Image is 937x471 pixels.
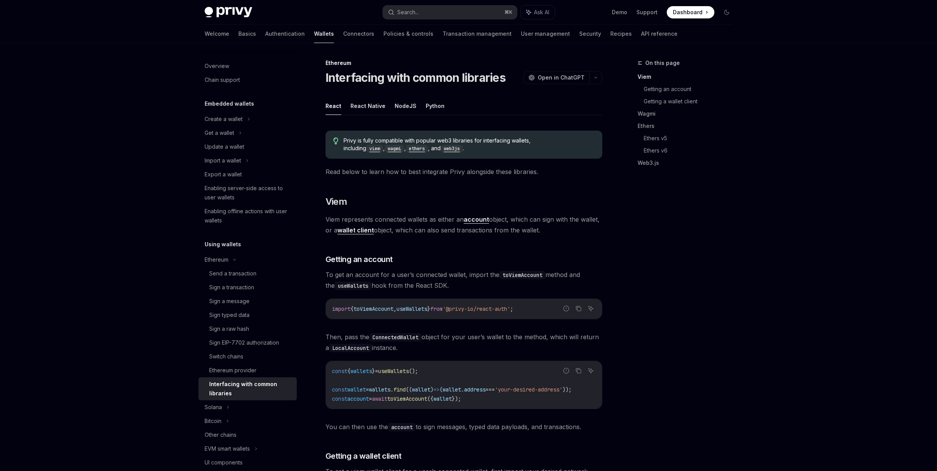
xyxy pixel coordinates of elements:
span: wallets [350,368,372,375]
span: Getting an account [326,254,393,265]
a: Wallets [314,25,334,43]
a: Sign typed data [198,308,297,322]
button: Ask AI [521,5,555,19]
a: Ethereum provider [198,363,297,377]
div: Switch chains [209,352,243,361]
svg: Tip [333,138,339,144]
span: ( [440,386,443,393]
code: ConnectedWallet [369,333,421,342]
span: from [430,305,443,312]
span: . [461,386,464,393]
a: Chain support [198,73,297,87]
span: toViemAccount [387,395,427,402]
a: Send a transaction [198,267,297,280]
strong: account [464,216,489,223]
div: Create a wallet [205,114,243,124]
a: Authentication [265,25,305,43]
a: Sign a transaction [198,280,297,294]
span: await [372,395,387,402]
span: wallet [347,386,366,393]
button: Toggle dark mode [721,6,733,18]
button: Python [426,97,445,115]
span: find [393,386,406,393]
div: Sign a message [209,297,250,306]
code: wagmi [385,145,404,153]
span: address [464,386,486,393]
h1: Interfacing with common libraries [326,71,506,85]
div: Enabling offline actions with user wallets [205,207,292,225]
span: )); [562,386,572,393]
code: useWallets [335,282,372,290]
img: dark logo [205,7,252,18]
a: Connectors [343,25,374,43]
span: Read below to learn how to best integrate Privy alongside these libraries. [326,166,602,177]
span: ({ [427,395,433,402]
span: wallets [369,386,390,393]
code: LocalAccount [329,344,372,352]
span: const [332,386,347,393]
span: = [375,368,378,375]
span: 'your-desired-address' [495,386,562,393]
button: Copy the contents from the code block [573,366,583,376]
a: Update a wallet [198,140,297,154]
a: Policies & controls [383,25,433,43]
a: Ethers v5 [644,132,739,144]
div: Ethereum [205,255,228,264]
a: Welcome [205,25,229,43]
span: (( [406,386,412,393]
a: Ethers v6 [644,144,739,157]
a: Sign a raw hash [198,322,297,336]
a: Export a wallet [198,168,297,181]
div: Sign a transaction [209,283,254,292]
a: Recipes [610,25,632,43]
button: Report incorrect code [561,366,571,376]
a: Overview [198,59,297,73]
h5: Embedded wallets [205,99,254,108]
a: ethers [406,145,428,151]
a: Interfacing with common libraries [198,377,297,400]
span: wallet [443,386,461,393]
a: wallet client [337,226,374,234]
h5: Using wallets [205,240,241,249]
span: Getting a wallet client [326,451,402,461]
a: Other chains [198,428,297,442]
span: ⌘ K [504,9,512,15]
div: Bitcoin [205,416,221,426]
span: To get an account for a user’s connected wallet, import the method and the hook from the React SDK. [326,269,602,291]
span: You can then use the to sign messages, typed data payloads, and transactions. [326,421,602,432]
code: account [388,423,416,431]
code: ethers [406,145,428,153]
a: wagmi [385,145,404,151]
span: }); [452,395,461,402]
button: Ask AI [586,366,596,376]
button: React Native [350,97,385,115]
span: useWallets [378,368,409,375]
span: = [369,395,372,402]
span: Ask AI [534,8,549,16]
span: => [433,386,440,393]
a: Getting a wallet client [644,95,739,108]
a: API reference [641,25,678,43]
span: } [372,368,375,375]
a: web3js [441,145,463,151]
div: Chain support [205,75,240,85]
a: Switch chains [198,350,297,363]
span: const [332,368,347,375]
a: Basics [238,25,256,43]
div: Sign a raw hash [209,324,249,333]
button: Copy the contents from the code block [573,303,583,313]
div: Enabling server-side access to user wallets [205,184,292,202]
a: viem [366,145,383,151]
span: wallet [412,386,430,393]
a: Support [636,8,658,16]
span: Then, pass the object for your user’s wallet to the method, which will return a instance. [326,332,602,353]
a: Enabling offline actions with user wallets [198,204,297,227]
span: import [332,305,350,312]
span: Viem represents connected wallets as either an object, which can sign with the wallet, or a objec... [326,214,602,235]
a: Ethers [638,120,739,132]
a: Sign EIP-7702 authorization [198,336,297,350]
a: Dashboard [667,6,714,18]
span: , [393,305,397,312]
span: } [427,305,430,312]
